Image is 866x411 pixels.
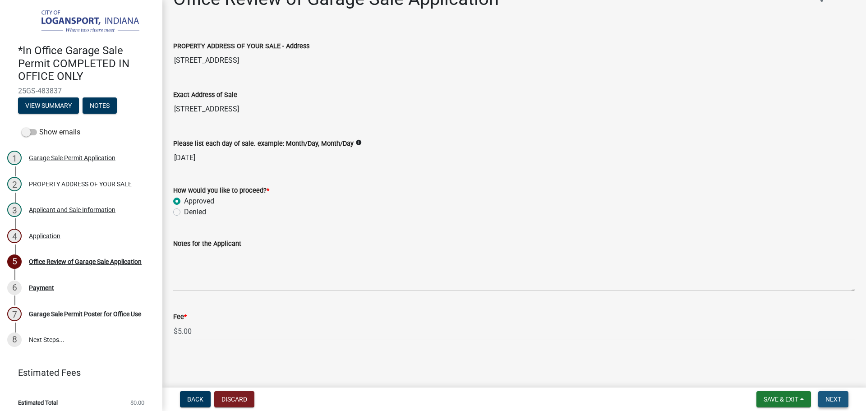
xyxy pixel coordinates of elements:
div: PROPERTY ADDRESS OF YOUR SALE [29,181,132,187]
button: Save & Exit [756,391,811,407]
label: Please list each day of sale. example: Month/Day, Month/Day [173,141,354,147]
button: Next [818,391,848,407]
div: 4 [7,229,22,243]
button: Back [180,391,211,407]
div: 5 [7,254,22,269]
span: Save & Exit [764,396,798,403]
span: 25GS-483837 [18,87,144,95]
span: Back [187,396,203,403]
span: $0.00 [130,400,144,406]
div: Application [29,233,60,239]
label: Approved [184,196,214,207]
wm-modal-confirm: Summary [18,102,79,110]
label: Exact Address of Sale [173,92,237,98]
img: City of Logansport, Indiana [18,9,148,35]
span: Next [825,396,841,403]
div: Applicant and Sale Information [29,207,115,213]
button: Discard [214,391,254,407]
span: $ [173,322,178,341]
div: Garage Sale Permit Poster for Office Use [29,311,141,317]
div: 1 [7,151,22,165]
div: Office Review of Garage Sale Application [29,259,142,265]
label: Notes for the Applicant [173,241,241,247]
div: 8 [7,332,22,347]
label: Show emails [22,127,80,138]
div: 6 [7,281,22,295]
label: How would you like to proceed? [173,188,269,194]
div: 2 [7,177,22,191]
label: PROPERTY ADDRESS OF YOUR SALE - Address [173,43,309,50]
label: Fee [173,314,187,320]
label: Denied [184,207,206,217]
wm-modal-confirm: Notes [83,102,117,110]
h4: *In Office Garage Sale Permit COMPLETED IN OFFICE ONLY [18,44,155,83]
span: Estimated Total [18,400,58,406]
button: View Summary [18,97,79,114]
div: 7 [7,307,22,321]
i: info [355,139,362,146]
div: 3 [7,203,22,217]
div: Payment [29,285,54,291]
div: Garage Sale Permit Application [29,155,115,161]
a: Estimated Fees [7,364,148,382]
button: Notes [83,97,117,114]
